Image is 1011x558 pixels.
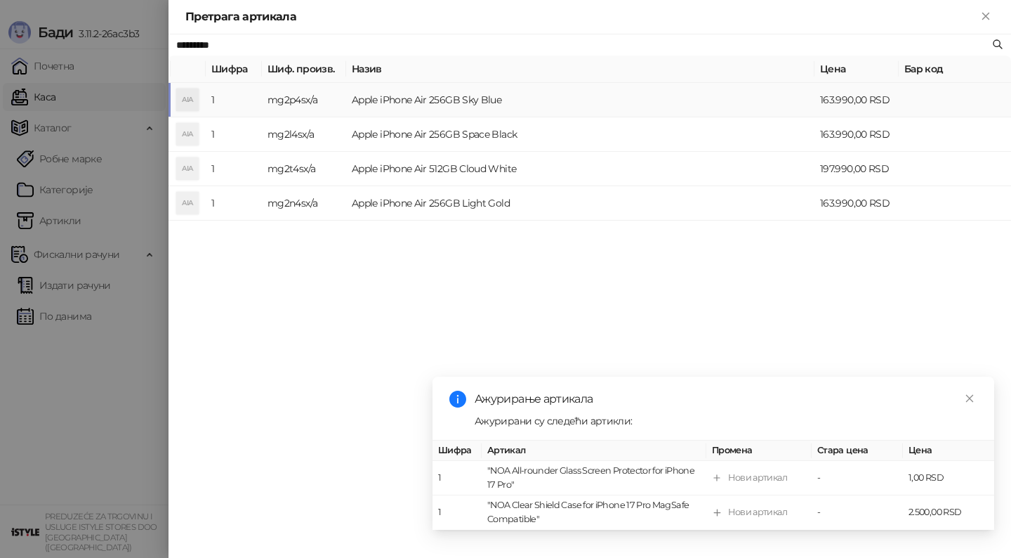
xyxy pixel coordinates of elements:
[706,441,812,461] th: Промена
[262,83,346,117] td: mg2p4sx/a
[176,157,199,180] div: AIA
[814,83,899,117] td: 163.990,00 RSD
[482,496,706,531] td: "NOA Clear Shield Case for iPhone 17 Pro MagSafe Compatible"
[262,152,346,186] td: mg2t4sx/a
[728,472,787,486] div: Нови артикал
[432,441,482,461] th: Шифра
[346,83,814,117] td: Apple iPhone Air 256GB Sky Blue
[346,56,814,83] th: Назив
[432,496,482,531] td: 1
[206,152,262,186] td: 1
[977,8,994,25] button: Close
[185,8,977,25] div: Претрага артикала
[475,413,977,429] div: Ажурирани су следећи артикли:
[176,123,199,145] div: AIA
[903,441,994,461] th: Цена
[206,186,262,221] td: 1
[812,496,903,531] td: -
[814,117,899,152] td: 163.990,00 RSD
[899,56,1011,83] th: Бар код
[903,496,994,531] td: 2.500,00 RSD
[262,117,346,152] td: mg2l4sx/a
[482,441,706,461] th: Артикал
[346,186,814,221] td: Apple iPhone Air 256GB Light Gold
[814,56,899,83] th: Цена
[206,83,262,117] td: 1
[814,152,899,186] td: 197.990,00 RSD
[206,117,262,152] td: 1
[449,391,466,408] span: info-circle
[482,462,706,496] td: "NOA All-rounder Glass Screen Protector for iPhone 17 Pro"
[814,186,899,221] td: 163.990,00 RSD
[432,462,482,496] td: 1
[262,186,346,221] td: mg2n4sx/a
[346,152,814,186] td: Apple iPhone Air 512GB Cloud White
[728,506,787,520] div: Нови артикал
[812,462,903,496] td: -
[475,391,977,408] div: Ажурирање артикала
[962,391,977,406] a: Close
[176,192,199,214] div: AIA
[262,56,346,83] th: Шиф. произв.
[812,441,903,461] th: Стара цена
[176,89,199,111] div: AIA
[903,462,994,496] td: 1,00 RSD
[206,56,262,83] th: Шифра
[965,394,974,403] span: close
[346,117,814,152] td: Apple iPhone Air 256GB Space Black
